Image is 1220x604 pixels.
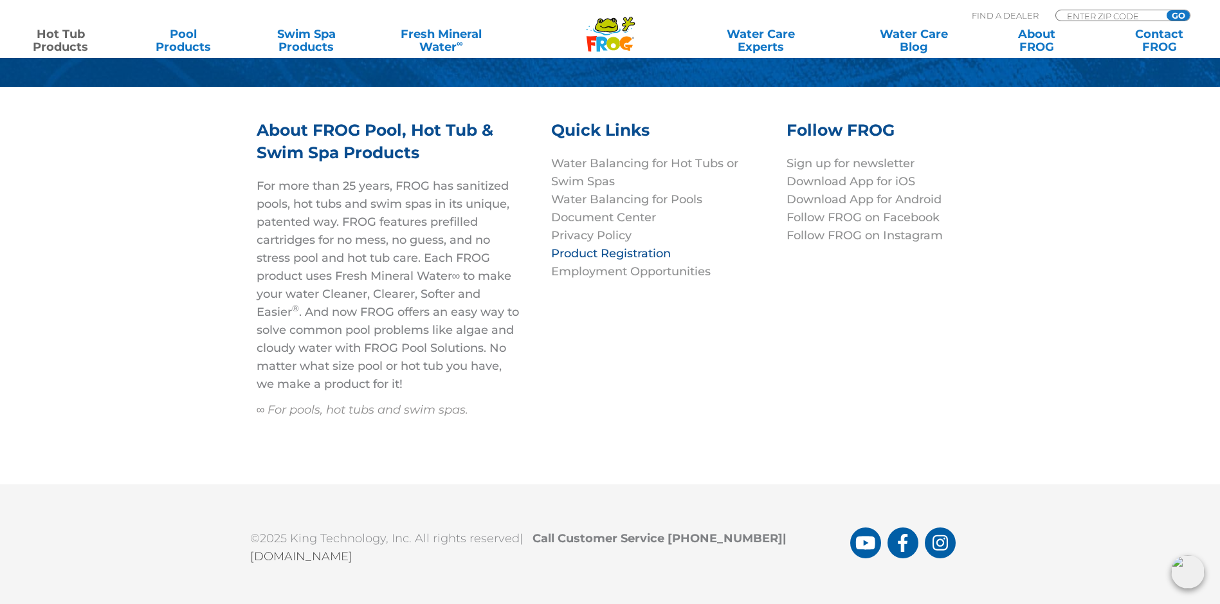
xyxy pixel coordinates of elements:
[257,403,469,417] em: ∞ For pools, hot tubs and swim spas.
[13,28,109,53] a: Hot TubProducts
[972,10,1039,21] p: Find A Dealer
[257,177,519,393] p: For more than 25 years, FROG has sanitized pools, hot tubs and swim spas in its unique, patented ...
[783,531,787,545] span: |
[850,527,881,558] a: FROG Products You Tube Page
[533,531,793,545] b: Call Customer Service [PHONE_NUMBER]
[551,210,656,224] a: Document Center
[259,28,354,53] a: Swim SpaProducts
[551,119,771,154] h3: Quick Links
[520,531,523,545] span: |
[888,527,918,558] a: FROG Products Facebook Page
[787,192,942,206] a: Download App for Android
[787,210,940,224] a: Follow FROG on Facebook
[1111,28,1207,53] a: ContactFROG
[1066,10,1152,21] input: Zip Code Form
[551,264,711,279] a: Employment Opportunities
[551,192,702,206] a: Water Balancing for Pools
[250,549,352,563] a: [DOMAIN_NAME]
[551,246,671,261] a: Product Registration
[381,28,501,53] a: Fresh MineralWater∞
[787,174,915,188] a: Download App for iOS
[457,38,463,48] sup: ∞
[787,119,947,154] h3: Follow FROG
[257,119,519,177] h3: About FROG Pool, Hot Tub & Swim Spa Products
[866,28,961,53] a: Water CareBlog
[925,527,956,558] a: FROG Products Instagram Page
[684,28,839,53] a: Water CareExperts
[787,156,915,170] a: Sign up for newsletter
[292,304,299,314] sup: ®
[136,28,232,53] a: PoolProducts
[1171,555,1205,589] img: openIcon
[551,156,738,188] a: Water Balancing for Hot Tubs or Swim Spas
[988,28,1084,53] a: AboutFROG
[787,228,943,243] a: Follow FROG on Instagram
[551,228,632,243] a: Privacy Policy
[1167,10,1190,21] input: GO
[250,523,850,565] p: ©2025 King Technology, Inc. All rights reserved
